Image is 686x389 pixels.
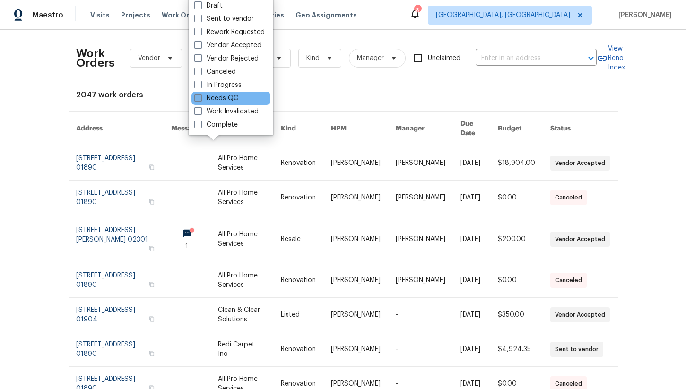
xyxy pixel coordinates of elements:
button: Copy Address [148,315,156,323]
input: Enter in an address [476,51,570,66]
label: Needs QC [194,94,238,103]
td: - [388,332,453,367]
a: View Reno Index [597,44,625,72]
td: [PERSON_NAME] [388,146,453,181]
th: Messages [164,112,210,146]
label: Complete [194,120,238,130]
td: [PERSON_NAME] [388,181,453,215]
td: Clean & Clear Solutions [210,298,273,332]
button: Copy Address [148,349,156,358]
th: Status [543,112,617,146]
button: Copy Address [148,280,156,289]
h2: Work Orders [76,49,115,68]
td: All Pro Home Services [210,146,273,181]
th: Budget [490,112,543,146]
label: Rework Requested [194,27,265,37]
td: Listed [273,298,323,332]
td: Resale [273,215,323,263]
label: Vendor Accepted [194,41,261,50]
td: All Pro Home Services [210,263,273,298]
td: Redi Carpet Inc [210,332,273,367]
td: Renovation [273,263,323,298]
td: All Pro Home Services [210,181,273,215]
th: Address [69,112,164,146]
span: [GEOGRAPHIC_DATA], [GEOGRAPHIC_DATA] [436,10,570,20]
td: [PERSON_NAME] [323,332,388,367]
span: Projects [121,10,150,20]
td: All Pro Home Services [210,215,273,263]
span: Unclaimed [428,53,460,63]
label: In Progress [194,80,242,90]
button: Copy Address [148,244,156,253]
button: Copy Address [148,198,156,206]
span: [PERSON_NAME] [615,10,672,20]
td: [PERSON_NAME] [323,215,388,263]
td: [PERSON_NAME] [388,263,453,298]
th: Due Date [453,112,490,146]
td: [PERSON_NAME] [323,181,388,215]
td: - [388,298,453,332]
div: 8 [414,6,421,15]
span: Manager [357,53,384,63]
span: Vendor [138,53,160,63]
th: HPM [323,112,388,146]
td: Renovation [273,332,323,367]
td: [PERSON_NAME] [323,263,388,298]
label: Canceled [194,67,236,77]
span: Work Orders [162,10,205,20]
span: Visits [90,10,110,20]
td: [PERSON_NAME] [388,215,453,263]
span: Kind [306,53,320,63]
div: 2047 work orders [76,90,610,100]
td: Renovation [273,146,323,181]
span: Geo Assignments [295,10,357,20]
label: Vendor Rejected [194,54,259,63]
label: Sent to vendor [194,14,254,24]
td: [PERSON_NAME] [323,146,388,181]
label: Draft [194,1,223,10]
span: Maestro [32,10,63,20]
td: Renovation [273,181,323,215]
button: Open [584,52,598,65]
button: Copy Address [148,163,156,172]
label: Work Invalidated [194,107,259,116]
th: Kind [273,112,323,146]
th: Manager [388,112,453,146]
td: [PERSON_NAME] [323,298,388,332]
